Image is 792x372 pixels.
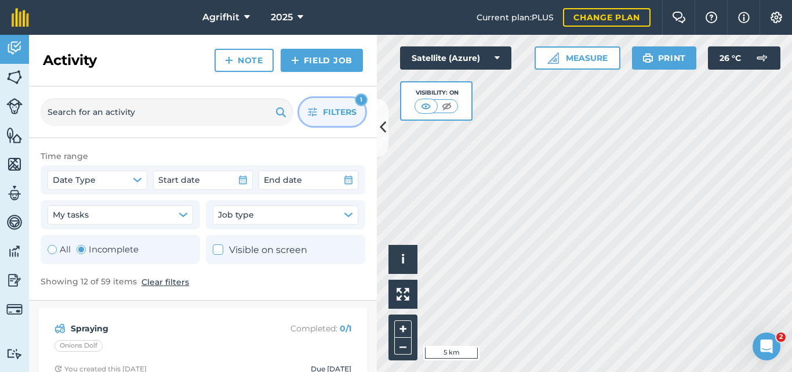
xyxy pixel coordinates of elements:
[704,12,718,23] img: A question mark icon
[477,11,554,24] span: Current plan : PLUS
[264,174,302,186] span: End date
[720,46,741,70] span: 26 ° C
[43,51,97,70] h2: Activity
[55,340,103,352] div: Onions Dolf
[6,214,23,231] img: svg+xml;base64,PD94bWwgdmVyc2lvbj0iMS4wIiBlbmNvZGluZz0idXRmLTgiPz4KPCEtLSBHZW5lcmF0b3I6IEFkb2JlIE...
[55,322,66,335] img: svg+xml;base64,PD94bWwgdmVyc2lvbj0iMS4wIiBlbmNvZGluZz0idXRmLTgiPz4KPCEtLSBHZW5lcmF0b3I6IEFkb2JlIE...
[215,49,274,72] a: Note
[12,8,29,27] img: fieldmargin Logo
[48,205,193,224] button: My tasks
[48,243,139,257] div: Toggle Activity
[71,322,255,335] strong: Spraying
[225,53,233,67] img: svg+xml;base64,PHN2ZyB4bWxucz0iaHR0cDovL3d3dy53My5vcmcvMjAwMC9zdmciIHdpZHRoPSIxNCIgaGVpZ2h0PSIyNC...
[6,68,23,86] img: svg+xml;base64,PHN2ZyB4bWxucz0iaHR0cDovL3d3dy53My5vcmcvMjAwMC9zdmciIHdpZHRoPSI1NiIgaGVpZ2h0PSI2MC...
[6,348,23,359] img: svg+xml;base64,PD94bWwgdmVyc2lvbj0iMS4wIiBlbmNvZGluZz0idXRmLTgiPz4KPCEtLSBHZW5lcmF0b3I6IEFkb2JlIE...
[202,10,239,24] span: Agrifhit
[401,252,405,266] span: i
[547,52,559,64] img: Ruler icon
[632,46,697,70] button: Print
[753,333,780,360] iframe: Intercom live chat
[6,243,23,260] img: svg+xml;base64,PD94bWwgdmVyc2lvbj0iMS4wIiBlbmNvZGluZz0idXRmLTgiPz4KPCEtLSBHZW5lcmF0b3I6IEFkb2JlIE...
[213,243,307,258] label: Visible on screen
[275,105,286,119] img: svg+xml;base64,PHN2ZyB4bWxucz0iaHR0cDovL3d3dy53My5vcmcvMjAwMC9zdmciIHdpZHRoPSIxOSIgaGVpZ2h0PSIyNC...
[48,171,147,189] button: Date Type
[535,46,620,70] button: Measure
[48,243,71,257] label: All
[642,51,653,65] img: svg+xml;base64,PHN2ZyB4bWxucz0iaHR0cDovL3d3dy53My5vcmcvMjAwMC9zdmciIHdpZHRoPSIxOSIgaGVpZ2h0PSIyNC...
[141,276,189,288] button: Clear filters
[6,272,23,289] img: svg+xml;base64,PD94bWwgdmVyc2lvbj0iMS4wIiBlbmNvZGluZz0idXRmLTgiPz4KPCEtLSBHZW5lcmF0b3I6IEFkb2JlIE...
[158,174,200,186] span: Start date
[299,98,365,126] button: Filters
[153,171,253,189] button: Start date
[6,39,23,57] img: svg+xml;base64,PD94bWwgdmVyc2lvbj0iMS4wIiBlbmNvZGluZz0idXRmLTgiPz4KPCEtLSBHZW5lcmF0b3I6IEFkb2JlIE...
[6,185,23,202] img: svg+xml;base64,PD94bWwgdmVyc2lvbj0iMS4wIiBlbmNvZGluZz0idXRmLTgiPz4KPCEtLSBHZW5lcmF0b3I6IEFkb2JlIE...
[563,8,651,27] a: Change plan
[41,150,365,162] div: Time range
[776,333,786,342] span: 2
[259,171,358,189] button: End date
[394,320,412,338] button: +
[6,156,23,173] img: svg+xml;base64,PHN2ZyB4bWxucz0iaHR0cDovL3d3dy53My5vcmcvMjAwMC9zdmciIHdpZHRoPSI1NiIgaGVpZ2h0PSI2MC...
[323,106,357,118] span: Filters
[41,98,293,126] input: Search for an activity
[213,205,358,224] button: Job type
[6,127,23,144] img: svg+xml;base64,PHN2ZyB4bWxucz0iaHR0cDovL3d3dy53My5vcmcvMjAwMC9zdmciIHdpZHRoPSI1NiIgaGVpZ2h0PSI2MC...
[769,12,783,23] img: A cog icon
[41,276,137,288] span: Showing 12 of 59 items
[397,288,409,301] img: Four arrows, one pointing top left, one top right, one bottom right and the last bottom left
[259,322,351,335] p: Completed :
[53,174,96,186] span: Date Type
[340,323,351,334] strong: 0 / 1
[750,46,773,70] img: svg+xml;base64,PD94bWwgdmVyc2lvbj0iMS4wIiBlbmNvZGluZz0idXRmLTgiPz4KPCEtLSBHZW5lcmF0b3I6IEFkb2JlIE...
[77,243,139,257] label: Incomplete
[6,98,23,114] img: svg+xml;base64,PD94bWwgdmVyc2lvbj0iMS4wIiBlbmNvZGluZz0idXRmLTgiPz4KPCEtLSBHZW5lcmF0b3I6IEFkb2JlIE...
[271,10,293,24] span: 2025
[6,301,23,317] img: svg+xml;base64,PD94bWwgdmVyc2lvbj0iMS4wIiBlbmNvZGluZz0idXRmLTgiPz4KPCEtLSBHZW5lcmF0b3I6IEFkb2JlIE...
[708,46,780,70] button: 26 °C
[439,100,454,112] img: svg+xml;base64,PHN2ZyB4bWxucz0iaHR0cDovL3d3dy53My5vcmcvMjAwMC9zdmciIHdpZHRoPSI1MCIgaGVpZ2h0PSI0MC...
[672,12,686,23] img: Two speech bubbles overlapping with the left bubble in the forefront
[291,53,299,67] img: svg+xml;base64,PHN2ZyB4bWxucz0iaHR0cDovL3d3dy53My5vcmcvMjAwMC9zdmciIHdpZHRoPSIxNCIgaGVpZ2h0PSIyNC...
[400,46,511,70] button: Satellite (Azure)
[218,208,254,221] span: Job type
[394,338,412,355] button: –
[388,245,417,274] button: i
[355,93,368,106] div: 1
[738,10,750,24] img: svg+xml;base64,PHN2ZyB4bWxucz0iaHR0cDovL3d3dy53My5vcmcvMjAwMC9zdmciIHdpZHRoPSIxNyIgaGVpZ2h0PSIxNy...
[415,88,459,97] div: Visibility: On
[281,49,363,72] a: Field Job
[53,208,89,221] span: My tasks
[419,100,433,112] img: svg+xml;base64,PHN2ZyB4bWxucz0iaHR0cDovL3d3dy53My5vcmcvMjAwMC9zdmciIHdpZHRoPSI1MCIgaGVpZ2h0PSI0MC...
